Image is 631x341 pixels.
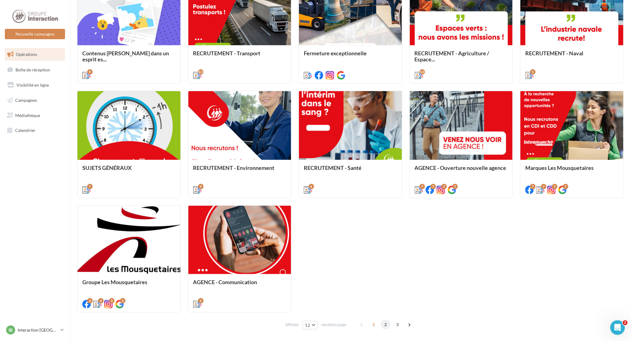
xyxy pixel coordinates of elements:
span: IB [9,327,13,333]
span: RECRUTEMENT - Environnement [193,164,275,171]
span: Contenus [PERSON_NAME] dans un esprit es... [82,50,169,63]
a: Opérations [4,48,66,61]
iframe: Intercom live chat [610,320,625,335]
span: Médiathèque [15,112,40,118]
div: 3 [98,298,104,304]
div: 2 [198,298,204,304]
span: AGENCE - Ouverture nouvelle agence [415,164,506,171]
span: 2 [381,320,390,329]
a: Calendrier [4,124,66,137]
span: 12 [305,323,310,328]
div: 3 [120,298,125,304]
div: 7 [541,184,547,189]
div: 9 [198,184,204,189]
a: Campagnes [4,94,66,107]
button: 12 [303,321,318,329]
div: 13 [420,69,425,75]
span: Campagnes [15,98,37,103]
span: SUJETS GÉNÉRAUX [82,164,132,171]
span: RECRUTEMENT - Transport [193,50,261,57]
p: Interaction [GEOGRAPHIC_DATA] [18,327,58,333]
span: Marques Les Mousquetaires [525,164,594,171]
div: 6 [309,184,314,189]
span: 2 [623,320,628,325]
div: 3 [87,298,93,304]
div: 7 [430,184,436,189]
div: 7 [563,184,568,189]
div: 3 [109,298,115,304]
a: Boîte de réception [4,63,66,76]
div: 13 [198,69,204,75]
div: 7 [552,184,557,189]
span: RECRUTEMENT - Santé [304,164,362,171]
span: Afficher [286,322,299,328]
div: 7 [530,184,536,189]
div: 7 [87,184,93,189]
a: Visibilité en ligne [4,79,66,91]
span: Groupe Les Mousquetaires [82,279,147,285]
div: 7 [452,184,458,189]
span: 1 [369,320,379,329]
div: 5 [530,69,536,75]
span: Opérations [16,52,37,57]
div: 9 [87,69,93,75]
span: Boîte de réception [15,67,50,72]
span: Visibilité en ligne [16,82,49,88]
span: résultats/page [321,322,346,328]
span: 3 [393,320,402,329]
a: Médiathèque [4,109,66,122]
span: RECRUTEMENT - Naval [525,50,583,57]
div: 7 [441,184,447,189]
button: Nouvelle campagne [5,29,65,39]
span: AGENCE - Communication [193,279,257,285]
span: RECRUTEMENT - Agriculture / Espace... [415,50,489,63]
span: Fermeture exceptionnelle [304,50,367,57]
a: IB Interaction [GEOGRAPHIC_DATA] [5,324,65,336]
div: 7 [420,184,425,189]
span: Calendrier [15,128,36,133]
